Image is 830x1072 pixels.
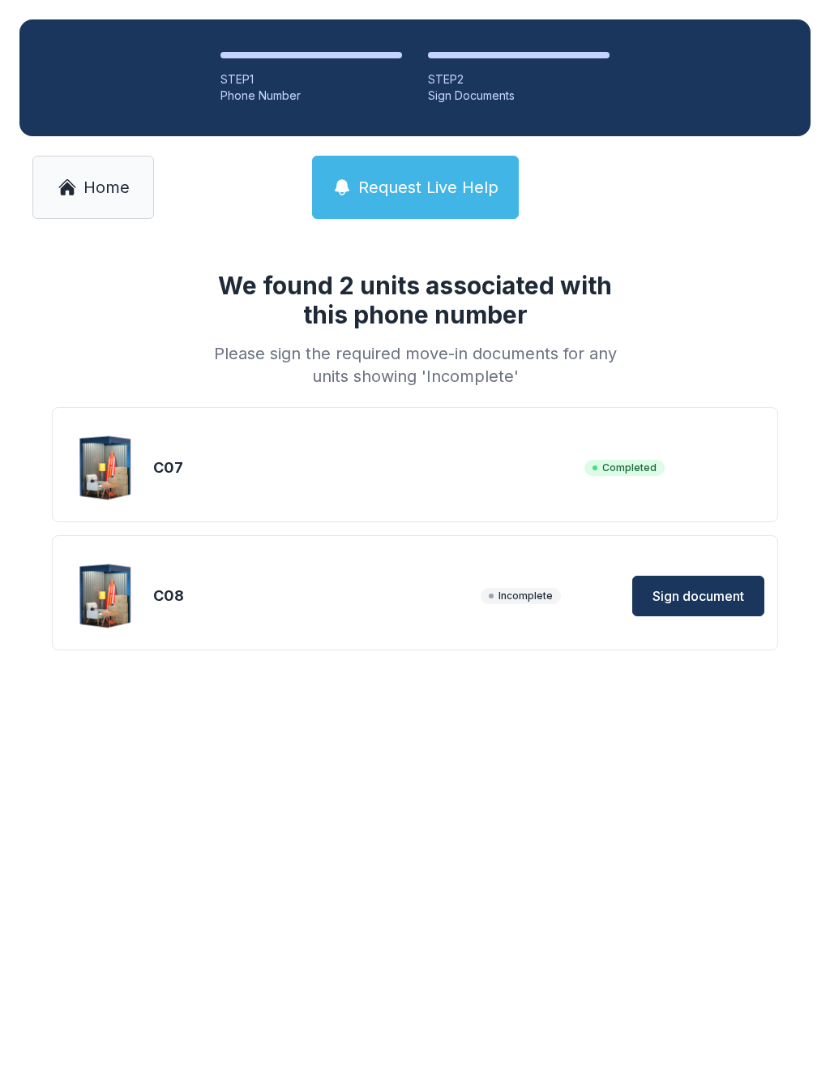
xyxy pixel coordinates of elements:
div: C07 [153,457,578,479]
div: Sign Documents [428,88,610,104]
h1: We found 2 units associated with this phone number [207,271,622,329]
div: Please sign the required move-in documents for any units showing 'Incomplete' [207,342,622,388]
div: STEP 1 [220,71,402,88]
span: Incomplete [481,588,561,604]
div: Phone Number [220,88,402,104]
span: Completed [584,460,665,476]
span: Request Live Help [358,176,498,199]
div: STEP 2 [428,71,610,88]
div: C08 [153,585,474,607]
span: Sign document [652,586,744,606]
span: Home [83,176,130,199]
